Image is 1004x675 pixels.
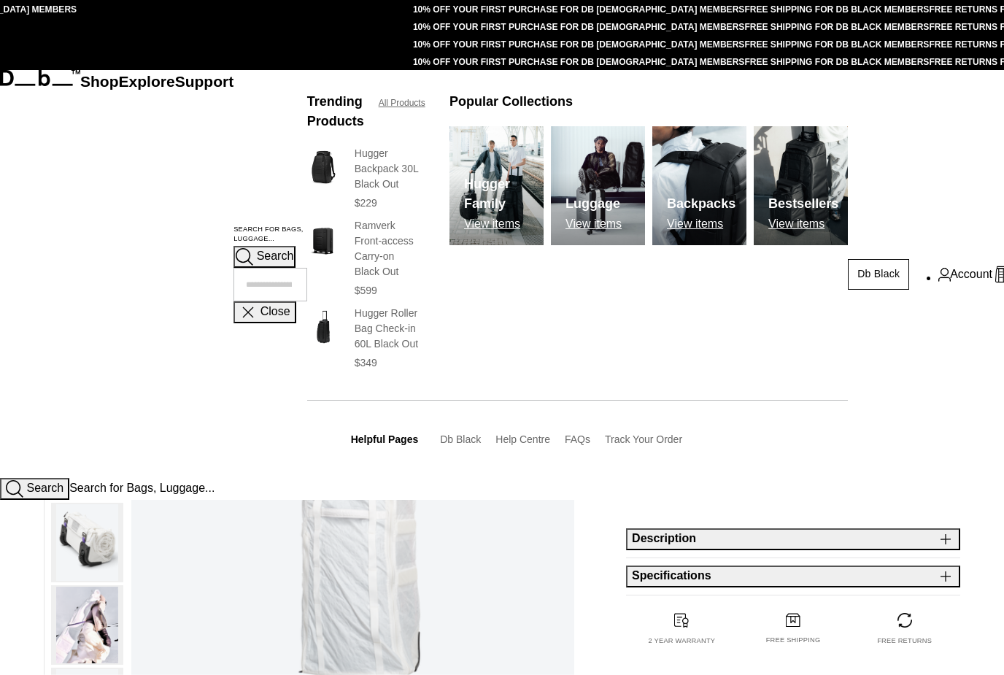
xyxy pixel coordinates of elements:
[877,636,932,647] p: Free returns
[744,57,929,67] a: FREE SHIPPING FOR DB BLACK MEMBERS
[938,266,992,283] a: Account
[56,587,118,663] img: Weigh Lighter Snow Roller Pro 127L Aurora
[449,126,544,245] img: Db
[307,146,420,211] a: Hugger Backpack 30L Black Out Hugger Backpack 30L Black Out $229
[233,225,306,245] label: Search for Bags, Luggage...
[307,146,340,188] img: Hugger Backpack 30L Black Out
[449,126,544,245] a: Db Hugger Family View items
[667,217,735,231] p: View items
[649,636,716,647] p: 2 year warranty
[744,22,929,32] a: FREE SHIPPING FOR DB BLACK MEMBERS
[667,194,735,214] h3: Backpacks
[551,126,645,245] img: Db
[766,636,821,646] p: Free shipping
[355,357,377,369] span: $349
[307,306,340,348] img: Hugger Roller Bag Check-in 60L Black Out
[51,585,123,665] button: Weigh Lighter Snow Roller Pro 127L Aurora
[413,57,744,67] a: 10% OFF YOUR FIRST PURCHASE FOR DB [DEMOGRAPHIC_DATA] MEMBERS
[307,92,364,131] h3: Trending Products
[56,504,118,581] img: Weigh_Lighter_Snow_Roller_Pro_127L_4.png
[307,218,340,261] img: Ramverk Front-access Carry-on Black Out
[413,4,744,15] a: 10% OFF YOUR FIRST PURCHASE FOR DB [DEMOGRAPHIC_DATA] MEMBERS
[175,73,234,90] a: Support
[626,528,960,550] button: Description
[464,174,544,214] h3: Hugger Family
[626,566,960,587] button: Specifications
[744,4,929,15] a: FREE SHIPPING FOR DB BLACK MEMBERS
[848,259,909,290] a: Db Black
[652,126,746,245] a: Db Backpacks View items
[80,70,233,478] nav: Main Navigation
[551,126,645,245] a: Db Luggage View items
[754,126,848,245] img: Db
[449,92,573,112] h3: Popular Collections
[768,217,838,231] p: View items
[413,39,744,50] a: 10% OFF YOUR FIRST PURCHASE FOR DB [DEMOGRAPHIC_DATA] MEMBERS
[80,73,119,90] a: Shop
[233,301,296,323] button: Close
[413,22,744,32] a: 10% OFF YOUR FIRST PURCHASE FOR DB [DEMOGRAPHIC_DATA] MEMBERS
[565,217,622,231] p: View items
[744,39,929,50] a: FREE SHIPPING FOR DB BLACK MEMBERS
[307,218,420,298] a: Ramverk Front-access Carry-on Black Out Ramverk Front-access Carry-on Black Out $599
[26,482,63,494] span: Search
[565,194,622,214] h3: Luggage
[51,503,123,582] button: Weigh_Lighter_Snow_Roller_Pro_127L_4.png
[355,197,377,209] span: $229
[605,433,682,445] a: Track Your Order
[355,218,420,279] h3: Ramverk Front-access Carry-on Black Out
[950,266,992,283] span: Account
[355,146,420,192] h3: Hugger Backpack 30L Black Out
[440,433,481,445] a: Db Black
[351,432,419,447] h3: Helpful Pages
[652,126,746,245] img: Db
[233,246,296,268] button: Search
[257,250,294,263] span: Search
[355,306,420,352] h3: Hugger Roller Bag Check-in 60L Black Out
[464,217,544,231] p: View items
[119,73,175,90] a: Explore
[307,306,420,371] a: Hugger Roller Bag Check-in 60L Black Out Hugger Roller Bag Check-in 60L Black Out $349
[355,285,377,296] span: $599
[754,126,848,245] a: Db Bestsellers View items
[379,96,425,109] a: All Products
[565,433,590,445] a: FAQs
[768,194,838,214] h3: Bestsellers
[495,433,550,445] a: Help Centre
[260,306,290,318] span: Close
